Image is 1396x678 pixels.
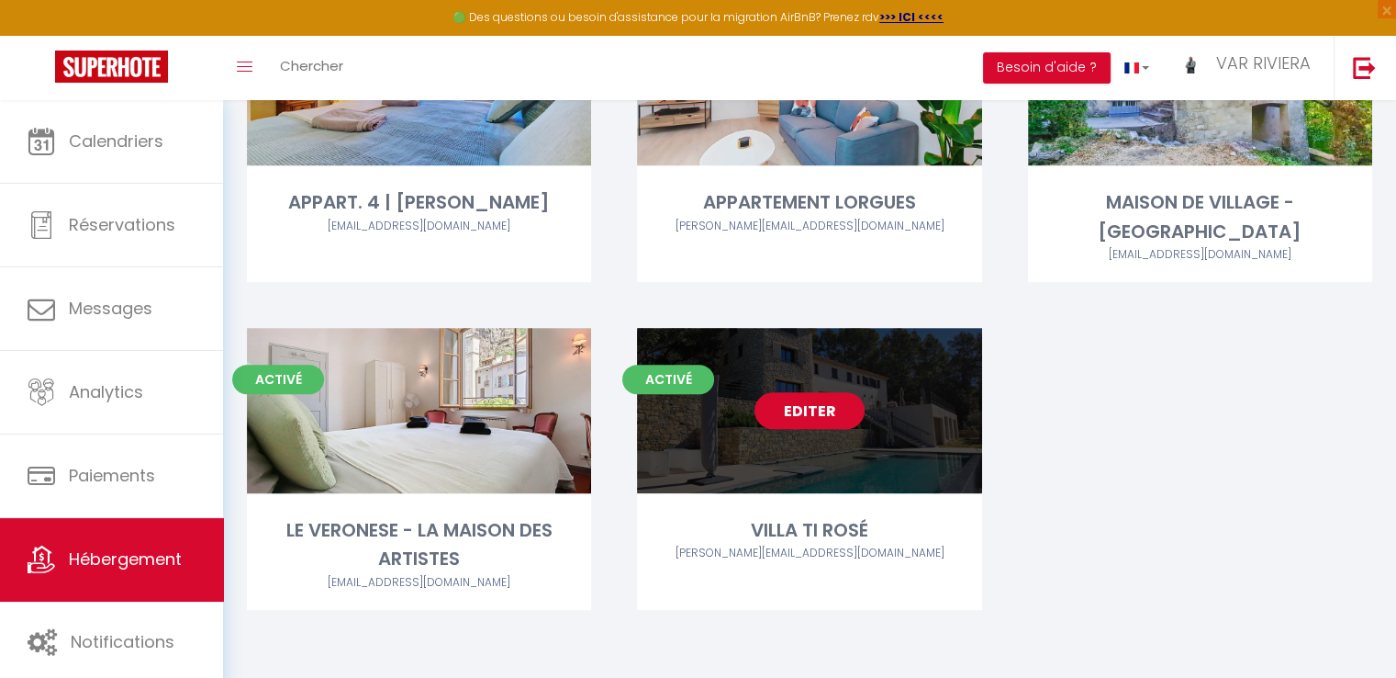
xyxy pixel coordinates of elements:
[1163,36,1334,100] a: ... VAR RIVIERA
[1353,56,1376,79] img: logout
[247,574,591,592] div: Airbnb
[1028,188,1372,246] div: MAISON DE VILLAGE - [GEOGRAPHIC_DATA]
[232,365,324,394] span: Activé
[637,545,981,562] div: Airbnb
[69,464,155,487] span: Paiements
[247,516,591,574] div: LE VERONESE - LA MAISON DES ARTISTES
[1216,51,1311,74] span: VAR RIVIERA
[1028,246,1372,264] div: Airbnb
[983,52,1111,84] button: Besoin d'aide ?
[637,188,981,217] div: APPARTEMENT LORGUES
[69,380,143,403] span: Analytics
[69,297,152,320] span: Messages
[69,548,182,571] span: Hébergement
[1177,53,1204,74] img: ...
[71,630,174,653] span: Notifications
[266,36,357,100] a: Chercher
[879,9,944,25] a: >>> ICI <<<<
[247,188,591,217] div: APPART. 4 | [PERSON_NAME]
[247,218,591,235] div: Airbnb
[754,392,865,429] a: Editer
[280,56,343,75] span: Chercher
[69,130,163,153] span: Calendriers
[637,218,981,235] div: Airbnb
[55,51,168,83] img: Super Booking
[622,365,714,394] span: Activé
[69,213,175,236] span: Réservations
[637,516,981,545] div: VILLA TI ROSÉ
